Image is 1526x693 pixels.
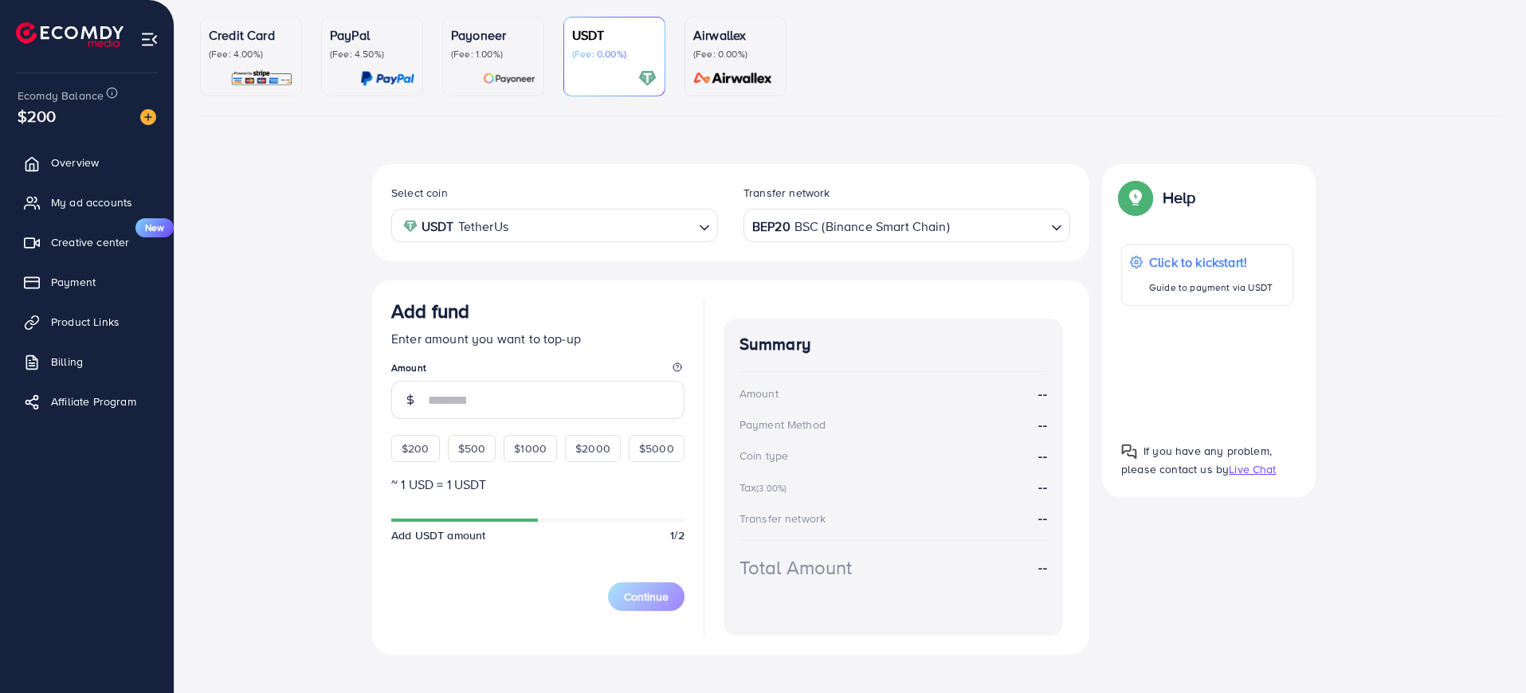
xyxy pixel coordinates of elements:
[12,306,162,338] a: Product Links
[608,582,685,611] button: Continue
[403,219,418,233] img: coin
[794,215,950,238] span: BSC (Binance Smart Chain)
[458,440,486,456] span: $500
[1038,509,1046,527] strong: --
[209,25,293,45] p: Credit Card
[451,48,535,61] p: (Fee: 1.00%)
[451,25,535,45] p: Payoneer
[1229,461,1276,477] span: Live Chat
[140,30,159,49] img: menu
[638,69,657,88] img: card
[1038,416,1046,434] strong: --
[1038,385,1046,403] strong: --
[1149,278,1273,297] p: Guide to payment via USDT
[360,69,414,88] img: card
[572,25,657,45] p: USDT
[514,440,547,456] span: $1000
[739,417,826,433] div: Payment Method
[458,215,508,238] span: TetherUs
[140,109,156,125] img: image
[391,475,685,494] p: ~ 1 USD = 1 USDT
[422,215,454,238] strong: USDT
[1038,447,1046,465] strong: --
[51,274,96,290] span: Payment
[1121,183,1150,212] img: Popup guide
[739,480,792,495] div: Tax
[624,589,669,605] span: Continue
[330,25,414,45] p: PayPal
[1163,188,1196,207] p: Help
[743,185,830,201] label: Transfer network
[739,335,1047,354] h4: Summary
[12,186,162,218] a: My ad accounts
[693,48,778,61] p: (Fee: 0.00%)
[51,393,136,409] span: Affiliate Program
[1121,443,1272,477] span: If you have any problem, please contact us by
[572,48,657,61] p: (Fee: 0.00%)
[575,440,610,456] span: $2000
[688,69,778,88] img: card
[18,88,104,104] span: Ecomdy Balance
[1149,253,1273,272] p: Click to kickstart!
[752,215,790,238] strong: BEP20
[391,300,469,323] h3: Add fund
[391,209,718,241] div: Search for option
[693,25,778,45] p: Airwallex
[51,194,132,210] span: My ad accounts
[391,185,448,201] label: Select coin
[1038,558,1046,577] strong: --
[756,482,787,495] small: (3.00%)
[51,354,83,370] span: Billing
[18,104,57,127] span: $200
[402,440,430,456] span: $200
[391,361,685,381] legend: Amount
[639,440,674,456] span: $5000
[483,69,535,88] img: card
[1121,444,1137,460] img: Popup guide
[12,226,162,258] a: Creative centerNew
[743,209,1070,241] div: Search for option
[739,554,853,581] div: Total Amount
[209,48,293,61] p: (Fee: 4.00%)
[16,22,124,47] img: logo
[951,213,1045,238] input: Search for option
[12,386,162,417] a: Affiliate Program
[230,69,293,88] img: card
[1458,621,1514,681] iframe: Chat
[739,448,788,464] div: Coin type
[51,314,120,330] span: Product Links
[739,511,826,527] div: Transfer network
[51,234,129,250] span: Creative center
[12,346,162,378] a: Billing
[513,213,692,238] input: Search for option
[739,386,779,401] div: Amount
[391,329,685,348] p: Enter amount you want to top-up
[1038,478,1046,495] strong: --
[12,147,162,178] a: Overview
[670,527,684,543] span: 1/2
[51,155,99,170] span: Overview
[135,218,174,237] span: New
[391,527,485,543] span: Add USDT amount
[330,48,414,61] p: (Fee: 4.50%)
[12,266,162,298] a: Payment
